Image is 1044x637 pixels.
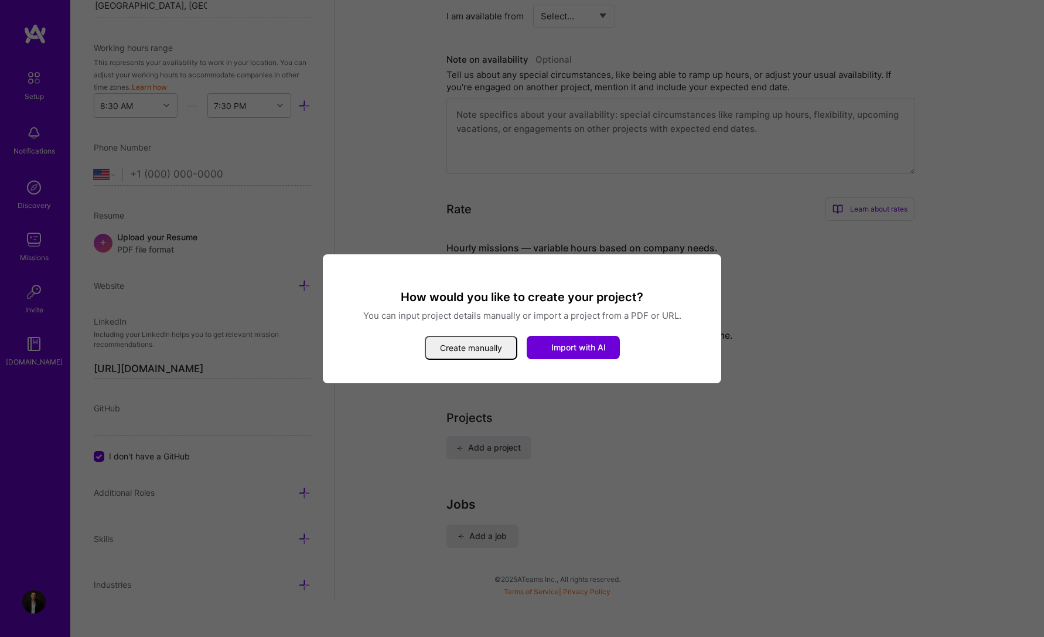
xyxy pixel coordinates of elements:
p: You can input project details manually or import a project from a PDF or URL. [337,309,707,322]
span: Import with AI [551,342,606,352]
h3: How would you like to create your project? [337,289,707,305]
i: icon Close [701,270,708,277]
div: modal [323,254,721,383]
button: Create manually [425,336,517,360]
i: icon StarsWhite [527,332,557,362]
button: Import with AI [527,336,620,359]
